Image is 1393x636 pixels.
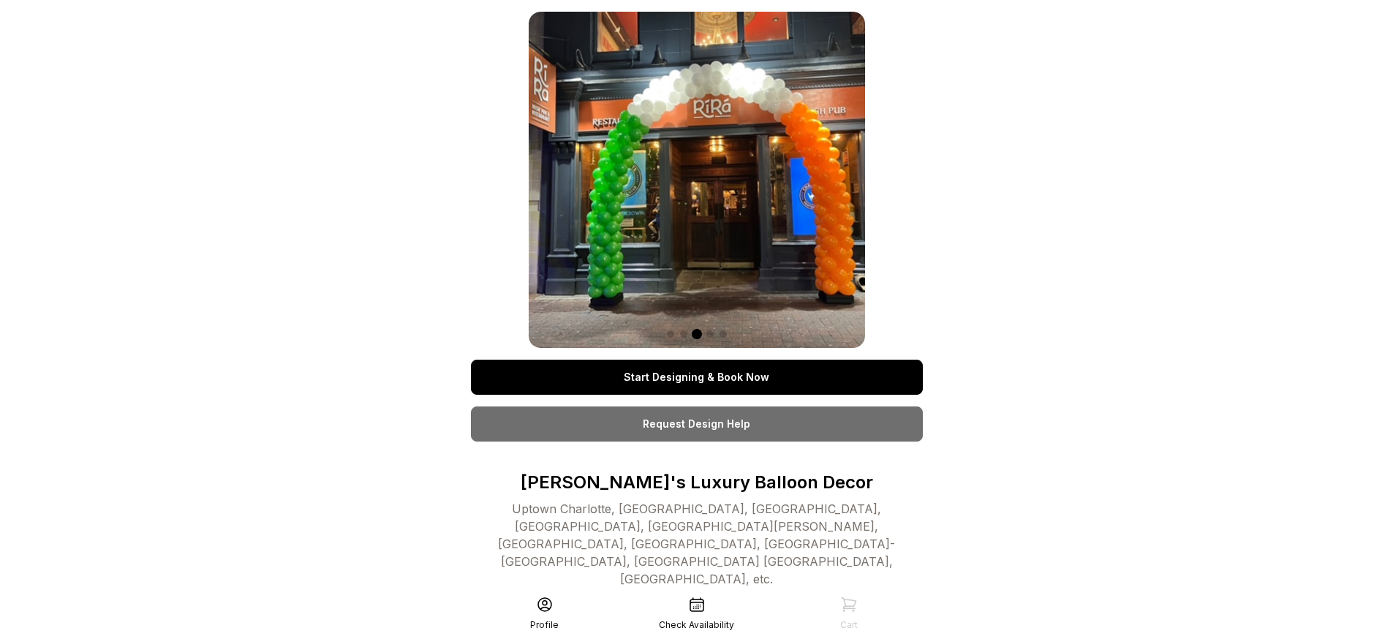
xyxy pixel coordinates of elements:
div: Check Availability [659,619,734,631]
a: Request Design Help [471,406,923,442]
div: Profile [530,619,559,631]
div: Cart [840,619,858,631]
p: [PERSON_NAME]'s Luxury Balloon Decor [471,471,923,494]
a: Start Designing & Book Now [471,360,923,395]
